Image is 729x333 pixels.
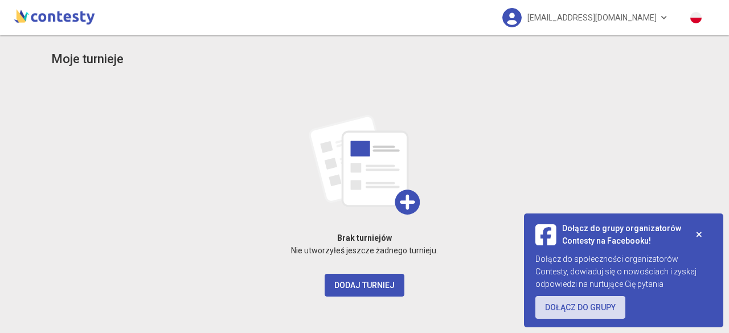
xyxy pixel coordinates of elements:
[337,233,392,242] strong: Brak turniejów
[309,115,420,215] img: add
[527,6,657,30] span: [EMAIL_ADDRESS][DOMAIN_NAME]
[535,296,625,319] a: Dołącz do grupy
[51,244,678,257] p: Nie utworzyłeś jeszcze żadnego turnieju.
[51,50,124,69] h3: Moje turnieje
[562,222,686,247] span: Dołącz do grupy organizatorów Contesty na Facebooku!
[51,50,124,69] app-title: competition-list.title
[535,253,712,290] div: Dołącz do społeczności organizatorów Contesty, dowiaduj się o nowościach i zyskaj odpowiedzi na n...
[325,274,404,297] button: Dodaj turniej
